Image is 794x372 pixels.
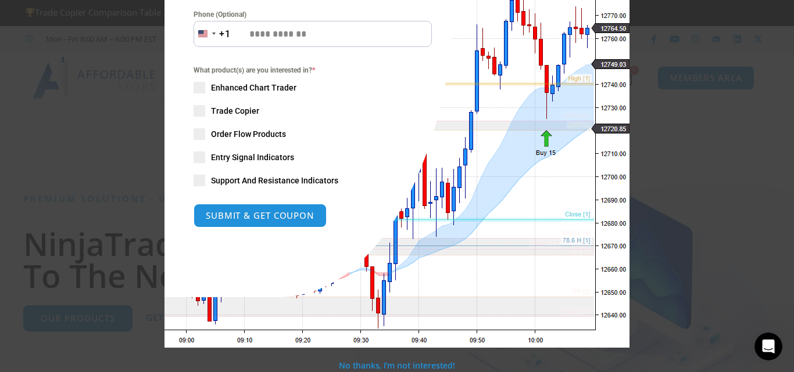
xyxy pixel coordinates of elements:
span: What product(s) are you interested in? [194,64,432,76]
button: SUBMIT & GET COUPON [194,204,327,227]
span: Entry Signal Indicators [211,151,294,163]
label: Order Flow Products [194,128,432,140]
label: Entry Signal Indicators [194,151,432,163]
span: Trade Copier [211,105,259,117]
label: Enhanced Chart Trader [194,82,432,93]
a: No thanks, I’m not interested! [339,360,455,371]
span: Support And Resistance Indicators [211,175,338,186]
button: Selected country [194,21,231,47]
div: +1 [219,27,231,42]
iframe: Intercom live chat [754,333,782,360]
span: Order Flow Products [211,128,286,140]
label: Trade Copier [194,105,432,117]
label: Phone (Optional) [194,9,432,20]
span: Enhanced Chart Trader [211,82,296,93]
label: Support And Resistance Indicators [194,175,432,186]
